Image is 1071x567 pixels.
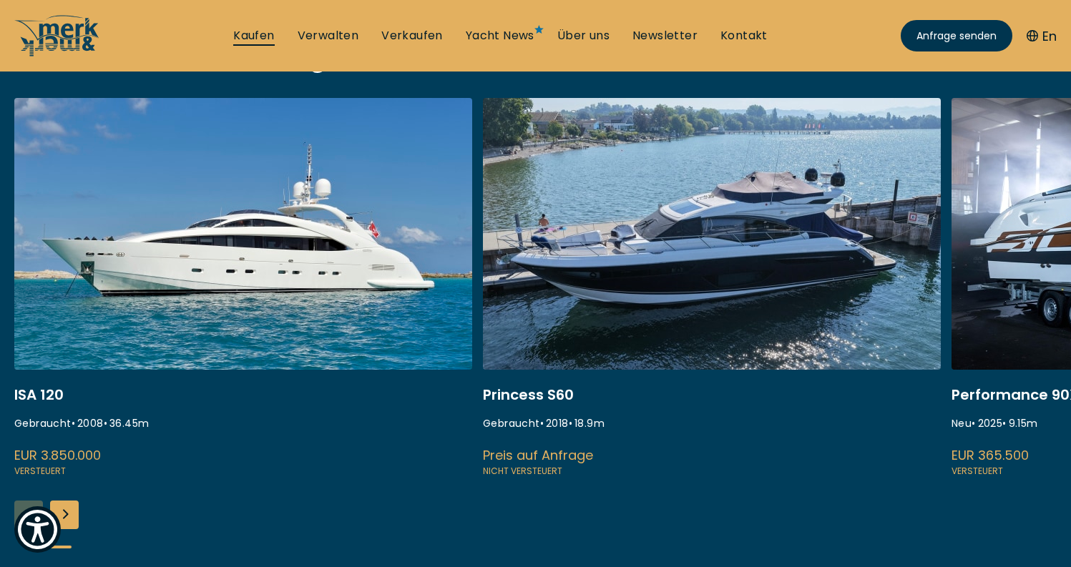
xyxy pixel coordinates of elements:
[901,20,1012,51] a: Anfrage senden
[466,28,534,44] a: Yacht News
[233,28,274,44] a: Kaufen
[720,28,768,44] a: Kontakt
[298,28,359,44] a: Verwalten
[557,28,610,44] a: Über uns
[381,28,443,44] a: Verkaufen
[50,501,79,529] div: Next slide
[14,506,61,553] button: Show Accessibility Preferences
[1027,26,1057,46] button: En
[632,28,698,44] a: Newsletter
[916,29,997,44] span: Anfrage senden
